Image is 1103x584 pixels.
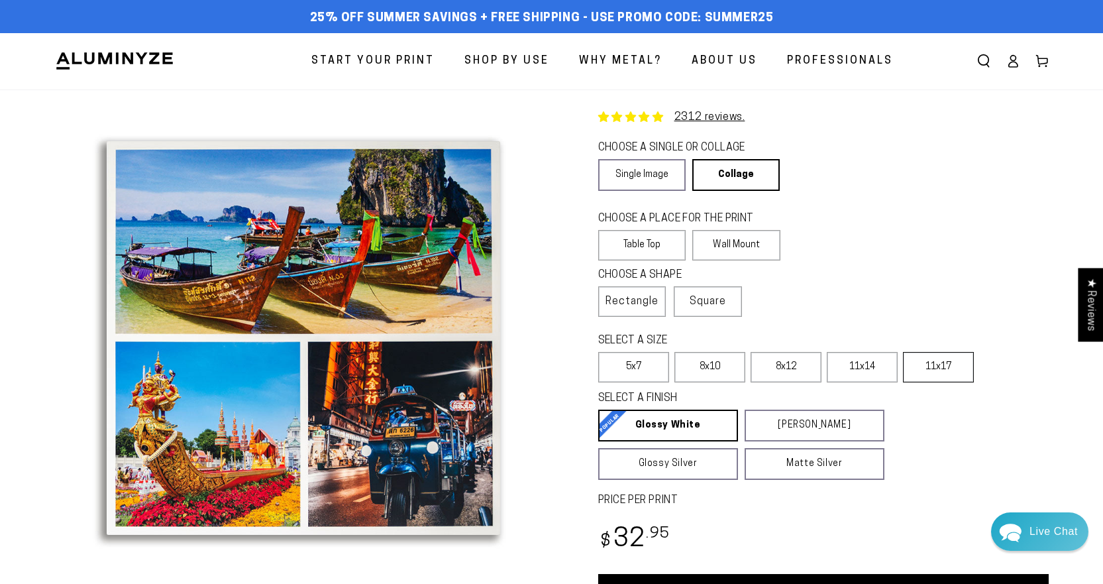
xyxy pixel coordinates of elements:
a: Matte Silver [745,448,884,480]
span: Why Metal? [579,52,662,71]
div: Contact Us Directly [1029,512,1078,551]
a: Start Your Print [301,44,445,79]
legend: SELECT A SIZE [598,333,863,349]
a: Why Metal? [569,44,672,79]
a: Shop By Use [454,44,559,79]
a: Professionals [777,44,903,79]
sup: .95 [646,526,670,542]
legend: CHOOSE A PLACE FOR THE PRINT [598,211,768,227]
span: 25% off Summer Savings + Free Shipping - Use Promo Code: SUMMER25 [310,11,774,26]
div: Chat widget toggle [991,512,1088,551]
span: Professionals [787,52,893,71]
span: About Us [692,52,757,71]
label: 11x17 [903,352,974,382]
span: Square [690,294,726,310]
label: 8x10 [674,352,745,382]
label: 8x12 [751,352,821,382]
bdi: 32 [598,527,670,553]
label: 5x7 [598,352,669,382]
legend: CHOOSE A SINGLE OR COLLAGE [598,141,768,156]
label: PRICE PER PRINT [598,493,1049,508]
a: Glossy Silver [598,448,738,480]
label: 11x14 [827,352,898,382]
a: Glossy White [598,410,738,441]
a: 2312 reviews. [674,112,745,123]
a: Single Image [598,159,686,191]
span: $ [600,533,611,551]
span: Shop By Use [464,52,549,71]
legend: SELECT A FINISH [598,391,853,406]
span: Start Your Print [311,52,435,71]
a: About Us [682,44,767,79]
a: [PERSON_NAME] [745,410,884,441]
label: Wall Mount [692,230,780,261]
legend: CHOOSE A SHAPE [598,268,730,283]
span: Rectangle [605,294,658,310]
summary: Search our site [969,46,998,76]
div: Click to open Judge.me floating reviews tab [1078,268,1103,341]
img: Aluminyze [55,51,174,71]
label: Table Top [598,230,686,261]
a: Collage [692,159,780,191]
